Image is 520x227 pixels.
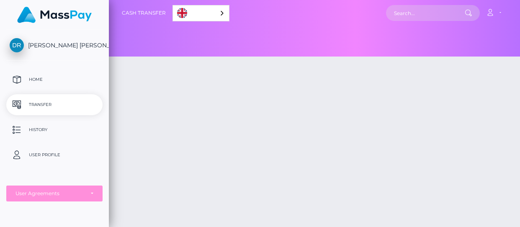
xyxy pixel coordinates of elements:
span: [PERSON_NAME] [PERSON_NAME] [6,41,103,49]
a: English [173,5,229,21]
p: User Profile [10,149,99,161]
input: Search... [386,5,465,21]
p: History [10,124,99,136]
aside: Language selected: English [172,5,229,21]
a: Transfer [6,94,103,115]
a: History [6,119,103,140]
div: Language [172,5,229,21]
a: User Profile [6,144,103,165]
a: Cash Transfer [122,4,166,22]
img: MassPay [17,7,92,23]
div: User Agreements [15,190,84,197]
button: User Agreements [6,186,103,201]
p: Transfer [10,98,99,111]
a: Home [6,69,103,90]
p: Home [10,73,99,86]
